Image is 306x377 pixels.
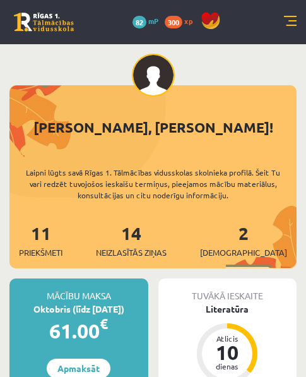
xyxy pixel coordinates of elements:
div: dienas [208,362,246,370]
div: Oktobris (līdz [DATE]) [9,302,148,316]
div: 10 [208,342,246,362]
span: Neizlasītās ziņas [96,246,167,259]
span: xp [184,16,192,26]
span: mP [148,16,158,26]
a: 11Priekšmeti [19,222,62,259]
a: 14Neizlasītās ziņas [96,222,167,259]
a: 300 xp [165,16,199,26]
div: Tuvākā ieskaite [158,278,297,302]
a: 2[DEMOGRAPHIC_DATA] [200,222,287,259]
div: Mācību maksa [9,278,148,302]
span: [DEMOGRAPHIC_DATA] [200,246,287,259]
div: Atlicis [208,335,246,342]
div: 61.00 [9,316,148,346]
a: Rīgas 1. Tālmācības vidusskola [14,13,74,32]
span: 82 [132,16,146,28]
div: Laipni lūgts savā Rīgas 1. Tālmācības vidusskolas skolnieka profilā. Šeit Tu vari redzēt tuvojošo... [9,167,297,201]
div: Literatūra [158,302,297,316]
div: [PERSON_NAME], [PERSON_NAME]! [9,117,297,138]
span: 300 [165,16,182,28]
img: Stepans Grigorjevs [132,54,175,97]
span: Priekšmeti [19,246,62,259]
span: € [100,314,108,333]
